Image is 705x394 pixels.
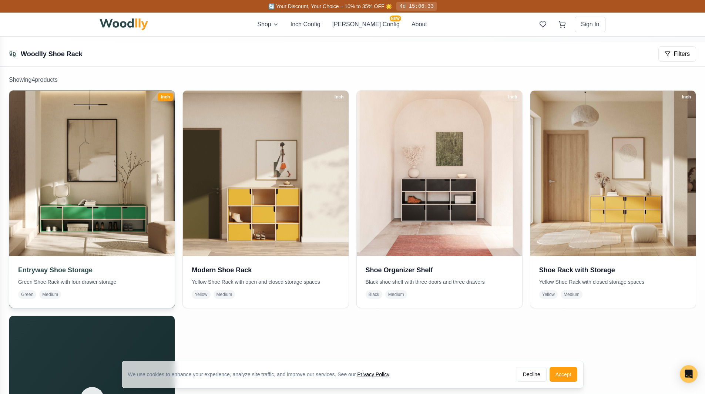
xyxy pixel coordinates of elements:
[183,91,348,256] img: Modern Shoe Rack
[128,371,397,378] div: We use cookies to enhance your experience, analyze site traffic, and improve our services. See our .
[100,18,148,30] img: Woodlly
[158,93,174,101] div: Inch
[680,365,698,383] div: Open Intercom Messenger
[658,46,696,62] button: Filters
[192,265,339,275] h3: Modern Shoe Rack
[5,87,179,260] img: Entryway Shoe Storage
[291,20,320,29] button: Inch Config
[9,75,696,84] p: Showing 4 product s
[517,367,547,382] button: Decline
[385,290,407,299] span: Medium
[539,265,687,275] h3: Shoe Rack with Storage
[550,367,577,382] button: Accept
[366,265,513,275] h3: Shoe Organizer Shelf
[575,17,606,32] button: Sign In
[539,278,687,286] p: Yellow Shoe Rack with closed storage spaces
[331,93,347,101] div: Inch
[192,278,339,286] p: Yellow Shoe Rack with open and closed storage spaces
[505,93,521,101] div: Inch
[366,278,513,286] p: Black shoe shelf with three doors and three drawers
[21,50,83,58] a: Woodlly Shoe Rack
[39,290,61,299] span: Medium
[268,3,392,9] span: 🔄 Your Discount, Your Choice – 10% to 35% OFF 🌟
[192,290,210,299] span: Yellow
[678,93,694,101] div: Inch
[257,20,278,29] button: Shop
[357,91,522,256] img: Shoe Organizer Shelf
[18,265,166,275] h3: Entryway Shoe Storage
[530,91,696,256] img: Shoe Rack with Storage
[396,2,436,11] div: 4d 15:06:33
[539,290,558,299] span: Yellow
[332,20,400,29] button: [PERSON_NAME] ConfigNEW
[18,290,36,299] span: Green
[674,50,690,58] span: Filters
[390,16,401,21] span: NEW
[18,278,166,286] p: Green Shoe Rack with four drawer storage
[214,290,235,299] span: Medium
[561,290,583,299] span: Medium
[412,20,427,29] button: About
[366,290,382,299] span: Black
[357,371,389,377] a: Privacy Policy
